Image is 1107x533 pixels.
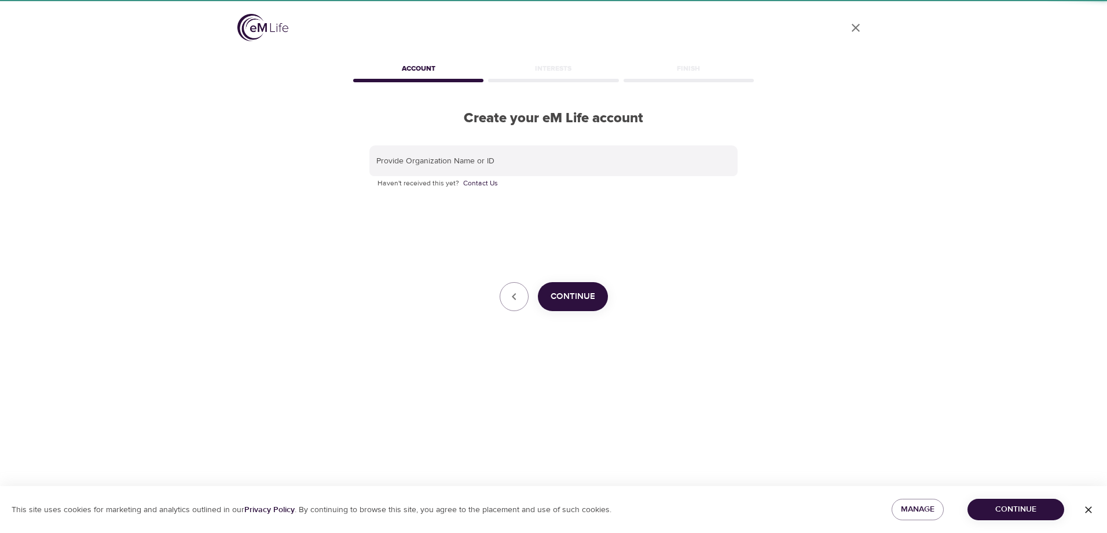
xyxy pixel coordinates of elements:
[237,14,288,41] img: logo
[551,289,595,304] span: Continue
[892,499,944,520] button: Manage
[351,110,756,127] h2: Create your eM Life account
[538,282,608,311] button: Continue
[901,502,934,517] span: Manage
[244,505,295,515] a: Privacy Policy
[377,178,730,189] p: Haven't received this yet?
[967,499,1064,520] button: Continue
[977,502,1055,517] span: Continue
[842,14,870,42] a: close
[463,178,498,189] a: Contact Us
